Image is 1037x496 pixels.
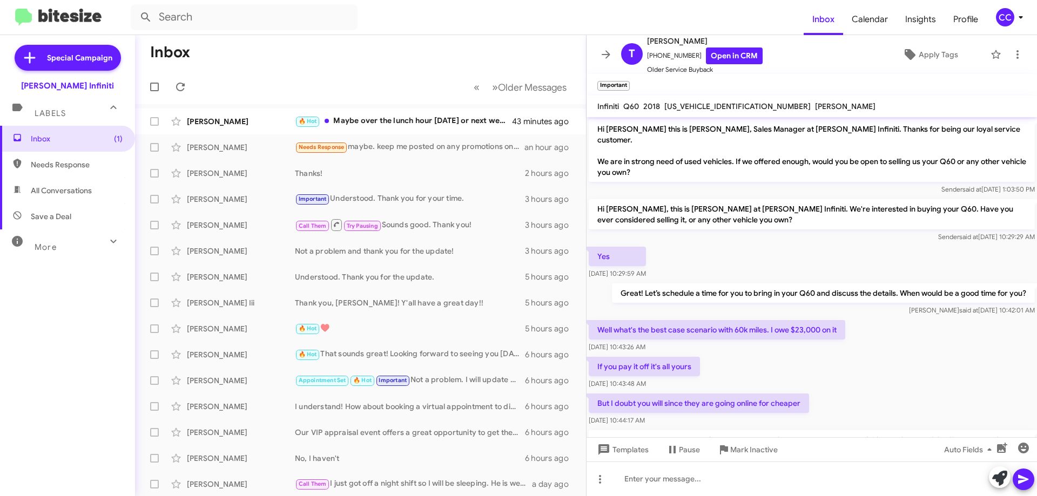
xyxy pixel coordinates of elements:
[353,377,372,384] span: 🔥 Hot
[187,297,295,308] div: [PERSON_NAME] Iii
[187,401,295,412] div: [PERSON_NAME]
[589,320,845,339] p: Well what's the best case scenario with 60k miles. I owe $23,000 on it
[187,271,295,282] div: [PERSON_NAME]
[647,64,763,75] span: Older Service Buyback
[187,349,295,360] div: [PERSON_NAME]
[589,119,1035,182] p: Hi [PERSON_NAME] this is [PERSON_NAME], Sales Manager at [PERSON_NAME] Infiniti. Thanks for being...
[379,377,407,384] span: Important
[629,45,635,63] span: T
[187,453,295,464] div: [PERSON_NAME]
[295,168,525,179] div: Thanks!
[295,453,525,464] div: No, I haven't
[486,76,573,98] button: Next
[987,8,1025,26] button: CC
[623,101,639,111] span: Q60
[187,375,295,386] div: [PERSON_NAME]
[874,45,985,64] button: Apply Tags
[709,440,786,459] button: Mark Inactive
[187,194,295,205] div: [PERSON_NAME]
[897,4,945,35] a: Insights
[525,168,577,179] div: 2 hours ago
[647,35,763,47] span: [PERSON_NAME]
[47,52,112,63] span: Special Campaign
[299,195,327,202] span: Important
[959,233,978,241] span: said at
[843,4,897,35] a: Calendar
[589,343,645,351] span: [DATE] 10:43:26 AM
[31,185,92,196] span: All Conversations
[299,480,327,487] span: Call Them
[706,47,763,64] a: Open in CRM
[295,427,525,438] div: Our VIP appraisal event offers a great opportunity to get the best value for your QX50. Would you...
[299,222,327,229] span: Call Them
[996,8,1014,26] div: CC
[919,45,958,64] span: Apply Tags
[347,222,378,229] span: Try Pausing
[295,246,525,256] div: Not a problem and thank you for the update!
[525,246,577,256] div: 3 hours ago
[525,453,577,464] div: 6 hours ago
[589,379,646,388] span: [DATE] 10:43:48 AM
[187,427,295,438] div: [PERSON_NAME]
[589,416,645,424] span: [DATE] 10:44:17 AM
[513,116,577,127] div: 43 minutes ago
[187,323,295,334] div: [PERSON_NAME]
[131,4,358,30] input: Search
[492,80,498,94] span: »
[589,430,1035,460] p: I understand your concerns. Let’s schedule an appointment to evaluate your Q60 and discuss a fair...
[498,81,567,93] span: Older Messages
[299,377,346,384] span: Appointment Set
[664,101,811,111] span: [US_VEHICLE_IDENTIFICATION_NUMBER]
[468,76,573,98] nav: Page navigation example
[647,47,763,64] span: [PHONE_NUMBER]
[299,325,317,332] span: 🔥 Hot
[587,440,657,459] button: Templates
[299,144,345,151] span: Needs Response
[962,185,981,193] span: said at
[804,4,843,35] a: Inbox
[35,108,66,118] span: Labels
[467,76,486,98] button: Previous
[15,45,121,71] a: Special Campaign
[295,374,525,386] div: Not a problem. I will update our records. Thank you and have a great day!
[187,220,295,230] div: [PERSON_NAME]
[295,141,524,153] div: maybe. keep me posted on any promotions on the new QX 80.
[295,401,525,412] div: I understand! How about booking a virtual appointment to discuss your vehicle? I can provide deta...
[941,185,1035,193] span: Sender [DATE] 1:03:50 PM
[295,271,525,282] div: Understood. Thank you for the update.
[525,349,577,360] div: 6 hours ago
[525,297,577,308] div: 5 hours ago
[589,247,646,266] p: Yes
[295,218,525,232] div: Sounds good. Thank you!
[643,101,660,111] span: 2018
[597,101,619,111] span: Infiniti
[597,81,630,91] small: Important
[295,115,513,127] div: Maybe over the lunch hour [DATE] or next week?
[295,322,525,335] div: ♥️
[299,118,317,125] span: 🔥 Hot
[657,440,709,459] button: Pause
[295,478,532,490] div: I just got off a night shift so I will be sleeping. He is welcome to text me or call me [DATE]
[945,4,987,35] a: Profile
[21,80,114,91] div: [PERSON_NAME] Infiniti
[909,306,1035,314] span: [PERSON_NAME] [DATE] 10:42:01 AM
[295,297,525,308] div: Thank you, [PERSON_NAME]! Y'all have a great day!!
[525,375,577,386] div: 6 hours ago
[589,269,646,277] span: [DATE] 10:29:59 AM
[589,199,1035,229] p: Hi [PERSON_NAME], this is [PERSON_NAME] at [PERSON_NAME] Infiniti. We're interested in buying you...
[525,271,577,282] div: 5 hours ago
[31,159,123,170] span: Needs Response
[187,246,295,256] div: [PERSON_NAME]
[815,101,876,111] span: [PERSON_NAME]
[525,220,577,230] div: 3 hours ago
[935,440,1005,459] button: Auto Fields
[730,440,778,459] span: Mark Inactive
[532,479,577,490] div: a day ago
[938,233,1035,241] span: Sender [DATE] 10:29:29 AM
[295,348,525,361] div: That sounds great! Looking forward to seeing you [DATE]. If you'd like to discuss details about s...
[299,351,317,358] span: 🔥 Hot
